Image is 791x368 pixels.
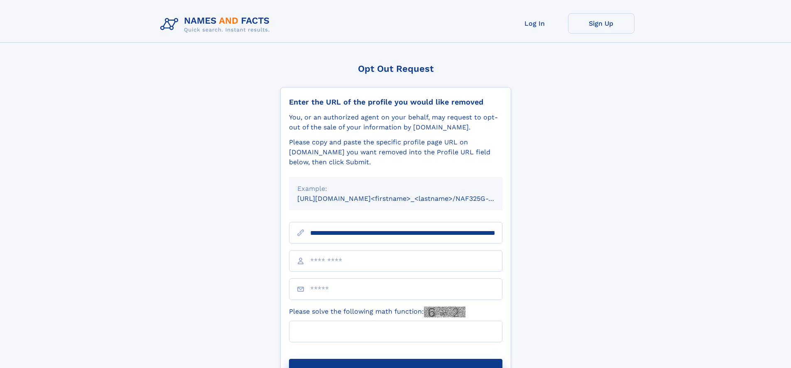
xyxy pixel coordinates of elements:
[297,195,518,202] small: [URL][DOMAIN_NAME]<firstname>_<lastname>/NAF325G-xxxxxxxx
[289,307,465,317] label: Please solve the following math function:
[297,184,494,194] div: Example:
[568,13,634,34] a: Sign Up
[280,63,511,74] div: Opt Out Request
[289,97,502,107] div: Enter the URL of the profile you would like removed
[157,13,277,36] img: Logo Names and Facts
[289,137,502,167] div: Please copy and paste the specific profile page URL on [DOMAIN_NAME] you want removed into the Pr...
[289,112,502,132] div: You, or an authorized agent on your behalf, may request to opt-out of the sale of your informatio...
[502,13,568,34] a: Log In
